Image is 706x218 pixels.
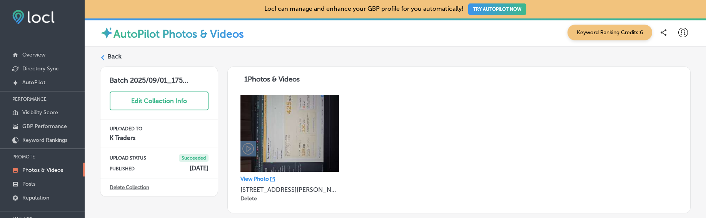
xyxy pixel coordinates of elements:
label: Back [107,52,122,61]
p: UPLOAD STATUS [110,155,146,161]
img: autopilot-icon [100,26,113,40]
p: AutoPilot [22,79,45,86]
p: GBP Performance [22,123,67,130]
label: AutoPilot Photos & Videos [113,28,244,40]
span: Succeeded [179,154,209,162]
img: fda3e92497d09a02dc62c9cd864e3231.png [12,10,55,24]
p: Keyword Rankings [22,137,67,143]
span: Keyword Ranking Credits: 6 [567,25,652,40]
img: Collection thumbnail [240,95,339,172]
a: View Photo [240,176,275,182]
p: View Photo [240,176,269,182]
h4: K Traders [110,134,209,141]
p: Overview [22,52,45,58]
p: Directory Sync [22,65,59,72]
h4: [DATE] [190,165,209,172]
p: UPLOADED TO [110,126,209,131]
button: TRY AUTOPILOT NOW [468,3,526,15]
a: Delete Collection [110,185,149,190]
p: PUBLISHED [110,166,135,171]
h3: Batch 2025/09/01_175... [100,67,218,85]
p: Delete [240,195,257,202]
span: 1 Photos & Videos [244,75,300,83]
p: Photos & Videos [22,167,63,173]
p: Visibility Score [22,109,58,116]
button: Edit Collection Info [110,92,209,110]
p: [STREET_ADDRESS][PERSON_NAME] [240,186,339,193]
